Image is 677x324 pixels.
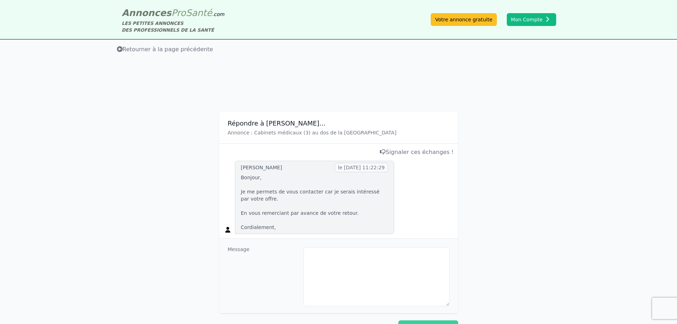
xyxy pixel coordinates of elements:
span: Retourner à la page précédente [117,46,213,53]
dt: Message [228,246,298,306]
span: Annonces [122,7,172,18]
p: Annonce : Cabinets médicaux (3) au dos de la [GEOGRAPHIC_DATA] [228,129,450,136]
div: [PERSON_NAME] [241,164,282,171]
i: Retourner à la liste [117,46,123,52]
span: Santé [186,7,212,18]
h3: Répondre à [PERSON_NAME]... [228,119,450,128]
div: LES PETITES ANNONCES DES PROFESSIONNELS DE LA SANTÉ [122,20,225,33]
a: Votre annonce gratuite [431,13,496,26]
button: Mon Compte [507,13,556,26]
span: .com [212,11,224,17]
p: Bonjour, Je me permets de vous contacter car je serais intéressé par votre offre. En vous remerci... [241,174,388,231]
span: Pro [171,7,186,18]
span: le [DATE] 11:22:29 [335,163,388,172]
div: Signaler ces échanges ! [224,148,454,156]
a: AnnoncesProSanté.com [122,7,225,18]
